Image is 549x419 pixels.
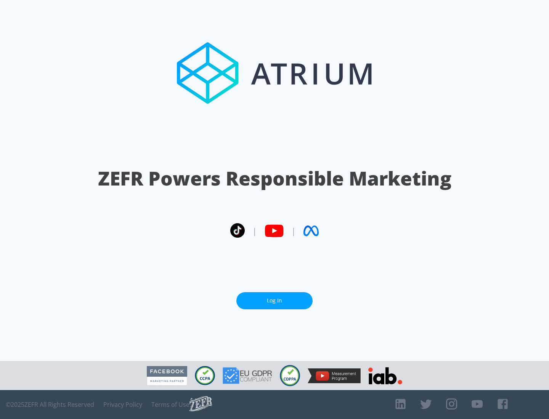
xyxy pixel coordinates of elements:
a: Privacy Policy [103,401,142,408]
h1: ZEFR Powers Responsible Marketing [98,165,451,192]
span: | [252,225,257,237]
img: IAB [368,367,402,384]
img: Facebook Marketing Partner [147,366,187,385]
span: | [291,225,296,237]
img: YouTube Measurement Program [308,368,361,383]
a: Terms of Use [151,401,189,408]
img: CCPA Compliant [195,366,215,385]
img: GDPR Compliant [223,367,272,384]
img: COPPA Compliant [280,365,300,386]
a: Log In [236,292,313,309]
span: © 2025 ZEFR All Rights Reserved [6,401,94,408]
